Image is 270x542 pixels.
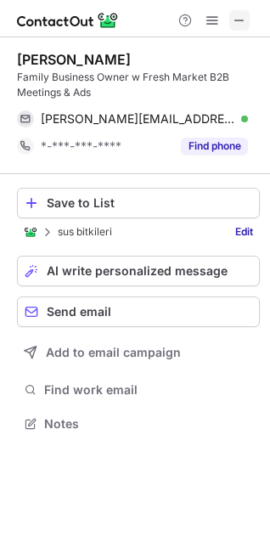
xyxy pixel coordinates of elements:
button: AI write personalized message [17,256,260,286]
button: Save to List [17,188,260,218]
div: [PERSON_NAME] [17,51,131,68]
p: sus bitkileri [58,226,112,238]
button: Add to email campaign [17,337,260,368]
span: Add to email campaign [46,346,181,359]
div: Save to List [47,196,252,210]
a: Edit [228,223,260,240]
span: Send email [47,305,111,319]
span: Find work email [44,382,253,398]
img: ContactOut v5.3.10 [17,10,119,31]
span: AI write personalized message [47,264,228,278]
button: Send email [17,296,260,327]
img: ContactOut [24,225,37,239]
button: Notes [17,412,260,436]
div: Family Business Owner w Fresh Market B2B Meetings & Ads [17,70,260,100]
button: Reveal Button [181,138,248,155]
button: Find work email [17,378,260,402]
span: [PERSON_NAME][EMAIL_ADDRESS][DOMAIN_NAME] [41,111,235,127]
span: Notes [44,416,253,432]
